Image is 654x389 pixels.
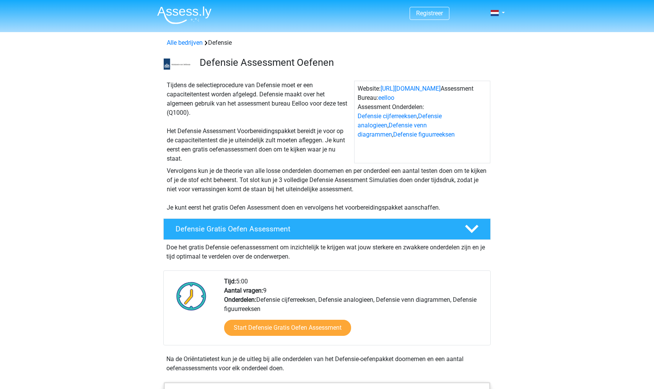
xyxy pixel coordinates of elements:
a: Alle bedrijven [167,39,203,46]
img: Klok [172,277,211,315]
a: Defensie cijferreeksen [358,112,417,120]
div: 5:00 9 Defensie cijferreeksen, Defensie analogieen, Defensie venn diagrammen, Defensie figuurreeksen [218,277,490,345]
h3: Defensie Assessment Oefenen [200,57,485,68]
a: eelloo [378,94,394,101]
div: Na de Oriëntatietest kun je de uitleg bij alle onderdelen van het Defensie-oefenpakket doornemen ... [163,355,491,373]
a: Start Defensie Gratis Oefen Assessment [224,320,351,336]
a: Registreer [416,10,443,17]
div: Defensie [164,38,490,47]
div: Vervolgens kun je de theorie van alle losse onderdelen doornemen en per onderdeel een aantal test... [164,166,490,212]
b: Aantal vragen: [224,287,263,294]
b: Onderdelen: [224,296,256,303]
div: Doe het gratis Defensie oefenassessment om inzichtelijk te krijgen wat jouw sterkere en zwakkere ... [163,240,491,261]
h4: Defensie Gratis Oefen Assessment [176,225,452,233]
b: Tijd: [224,278,236,285]
a: Defensie Gratis Oefen Assessment [160,218,494,240]
div: Website: Assessment Bureau: Assessment Onderdelen: , , , [354,81,490,163]
a: Defensie venn diagrammen [358,122,427,138]
a: Defensie figuurreeksen [393,131,455,138]
a: Defensie analogieen [358,112,442,129]
div: Tijdens de selectieprocedure van Defensie moet er een capaciteitentest worden afgelegd. Defensie ... [164,81,354,163]
img: Assessly [157,6,211,24]
a: [URL][DOMAIN_NAME] [381,85,441,92]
